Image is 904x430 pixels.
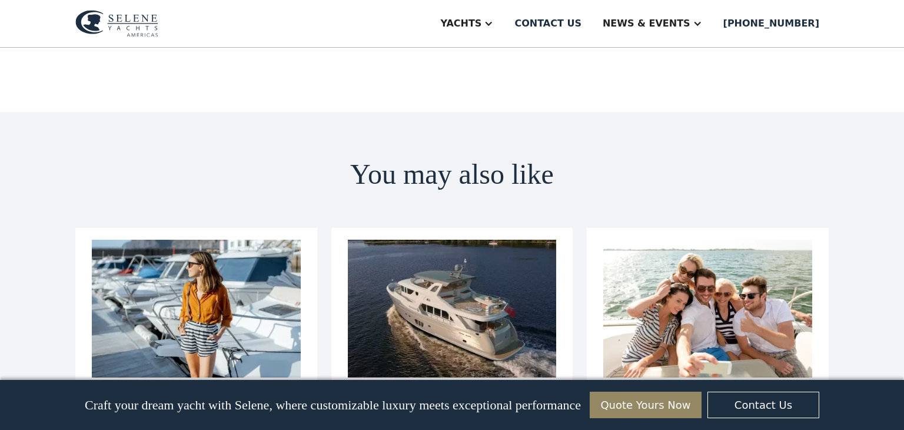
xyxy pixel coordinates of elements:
h2: You may also like [350,159,554,190]
a: Quote Yours Now [590,392,702,418]
div: Contact us [514,16,581,31]
div: Yachts [440,16,481,31]
p: Craft your dream yacht with Selene, where customizable luxury meets exceptional performance [85,398,581,413]
div: [PHONE_NUMBER] [723,16,819,31]
div: News & EVENTS [603,16,690,31]
a: Contact Us [707,392,819,418]
img: logo [75,10,158,37]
